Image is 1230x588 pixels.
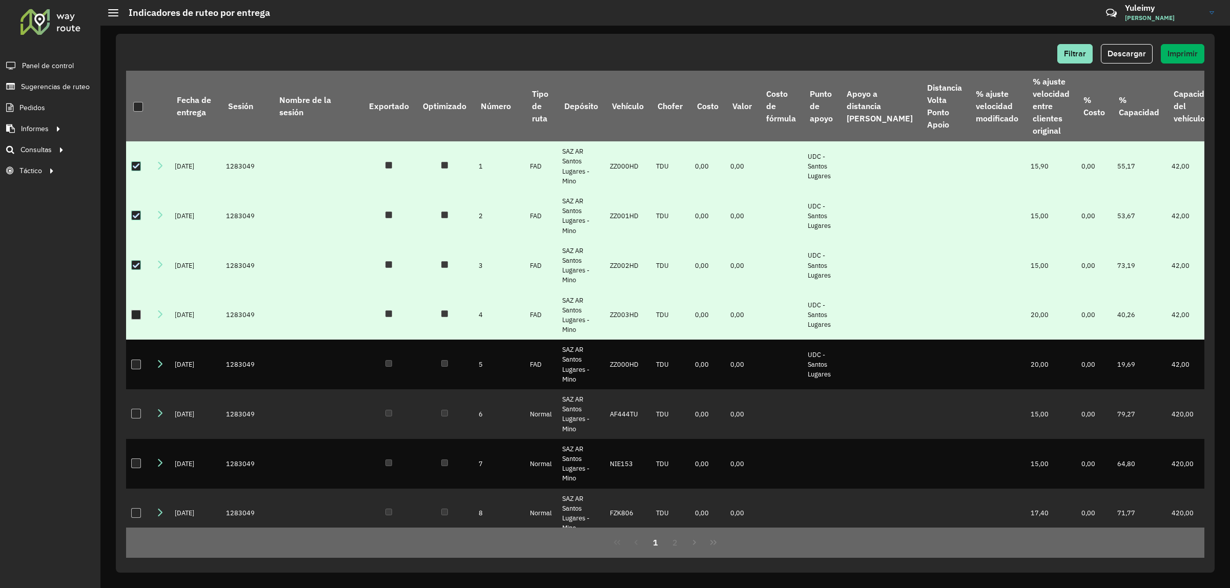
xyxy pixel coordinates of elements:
td: FAD [525,241,557,290]
td: UDC - Santos Lugares [803,290,839,340]
td: 42,00 [1166,241,1221,290]
td: TDU [651,241,690,290]
span: [PERSON_NAME] [1125,13,1202,23]
span: Filtrar [1064,49,1086,58]
td: 0,00 [690,389,725,439]
button: Descargar [1101,44,1153,64]
td: 1283049 [221,389,272,439]
th: Apoyo a distancia [PERSON_NAME] [840,71,920,141]
th: % ajuste velocidad entre clientes original [1026,71,1076,141]
td: ZZ001HD [605,191,650,241]
button: Imprimir [1161,44,1204,64]
span: Descargar [1108,49,1146,58]
td: 3 [474,241,525,290]
td: 0,00 [1076,489,1112,538]
td: 0,00 [725,290,758,340]
td: [DATE] [170,141,221,191]
td: 64,80 [1112,439,1166,489]
td: 2 [474,191,525,241]
td: 1283049 [221,340,272,389]
td: TDU [651,389,690,439]
td: 0,00 [690,439,725,489]
td: 40,26 [1112,290,1166,340]
td: 0,00 [725,389,758,439]
td: 1283049 [221,141,272,191]
td: [DATE] [170,290,221,340]
td: Normal [525,389,557,439]
th: Costo de fórmula [759,71,803,141]
td: 0,00 [1076,141,1112,191]
h2: Indicadores de ruteo por entrega [118,7,270,18]
td: TDU [651,141,690,191]
td: Normal [525,489,557,538]
td: 0,00 [690,290,725,340]
th: Depósito [557,71,605,141]
th: Costo [690,71,725,141]
th: Fecha de entrega [170,71,221,141]
button: 2 [665,533,685,552]
td: NIE153 [605,439,650,489]
td: FAD [525,191,557,241]
td: TDU [651,439,690,489]
th: Vehículo [605,71,650,141]
th: % ajuste velocidad modificado [969,71,1025,141]
span: Consultas [20,144,52,155]
th: Chofer [651,71,690,141]
td: SAZ AR Santos Lugares - Mino [557,439,605,489]
td: AF444TU [605,389,650,439]
td: [DATE] [170,439,221,489]
span: Imprimir [1167,49,1198,58]
td: FAD [525,290,557,340]
th: % Capacidad [1112,71,1166,141]
th: % Costo [1076,71,1112,141]
td: 0,00 [1076,241,1112,290]
td: UDC - Santos Lugares [803,191,839,241]
td: 15,00 [1026,191,1076,241]
button: Last Page [704,533,723,552]
th: Nombre de la sesión [272,71,362,141]
td: 0,00 [1076,340,1112,389]
td: 42,00 [1166,340,1221,389]
td: 15,00 [1026,389,1076,439]
td: 6 [474,389,525,439]
button: Filtrar [1057,44,1093,64]
td: 71,77 [1112,489,1166,538]
td: 20,00 [1026,340,1076,389]
td: 19,69 [1112,340,1166,389]
td: 0,00 [1076,439,1112,489]
th: Valor [725,71,758,141]
td: [DATE] [170,340,221,389]
th: Tipo de ruta [525,71,557,141]
td: 420,00 [1166,439,1221,489]
td: TDU [651,191,690,241]
td: [DATE] [170,241,221,290]
td: 0,00 [690,191,725,241]
td: 420,00 [1166,489,1221,538]
td: SAZ AR Santos Lugares - Mino [557,389,605,439]
td: 1283049 [221,439,272,489]
td: FZK806 [605,489,650,538]
td: 15,90 [1026,141,1076,191]
td: SAZ AR Santos Lugares - Mino [557,340,605,389]
td: 53,67 [1112,191,1166,241]
td: 55,17 [1112,141,1166,191]
td: 42,00 [1166,191,1221,241]
td: 0,00 [725,191,758,241]
td: SAZ AR Santos Lugares - Mino [557,241,605,290]
td: SAZ AR Santos Lugares - Mino [557,290,605,340]
td: 1283049 [221,290,272,340]
td: TDU [651,290,690,340]
h3: Yuleimy [1125,3,1202,13]
td: 0,00 [1076,290,1112,340]
th: Exportado [362,71,416,141]
td: 8 [474,489,525,538]
td: 1283049 [221,191,272,241]
td: 0,00 [690,241,725,290]
td: 0,00 [725,340,758,389]
td: 0,00 [690,340,725,389]
th: Sesión [221,71,272,141]
td: UDC - Santos Lugares [803,241,839,290]
td: FAD [525,340,557,389]
td: FAD [525,141,557,191]
td: ZZ003HD [605,290,650,340]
